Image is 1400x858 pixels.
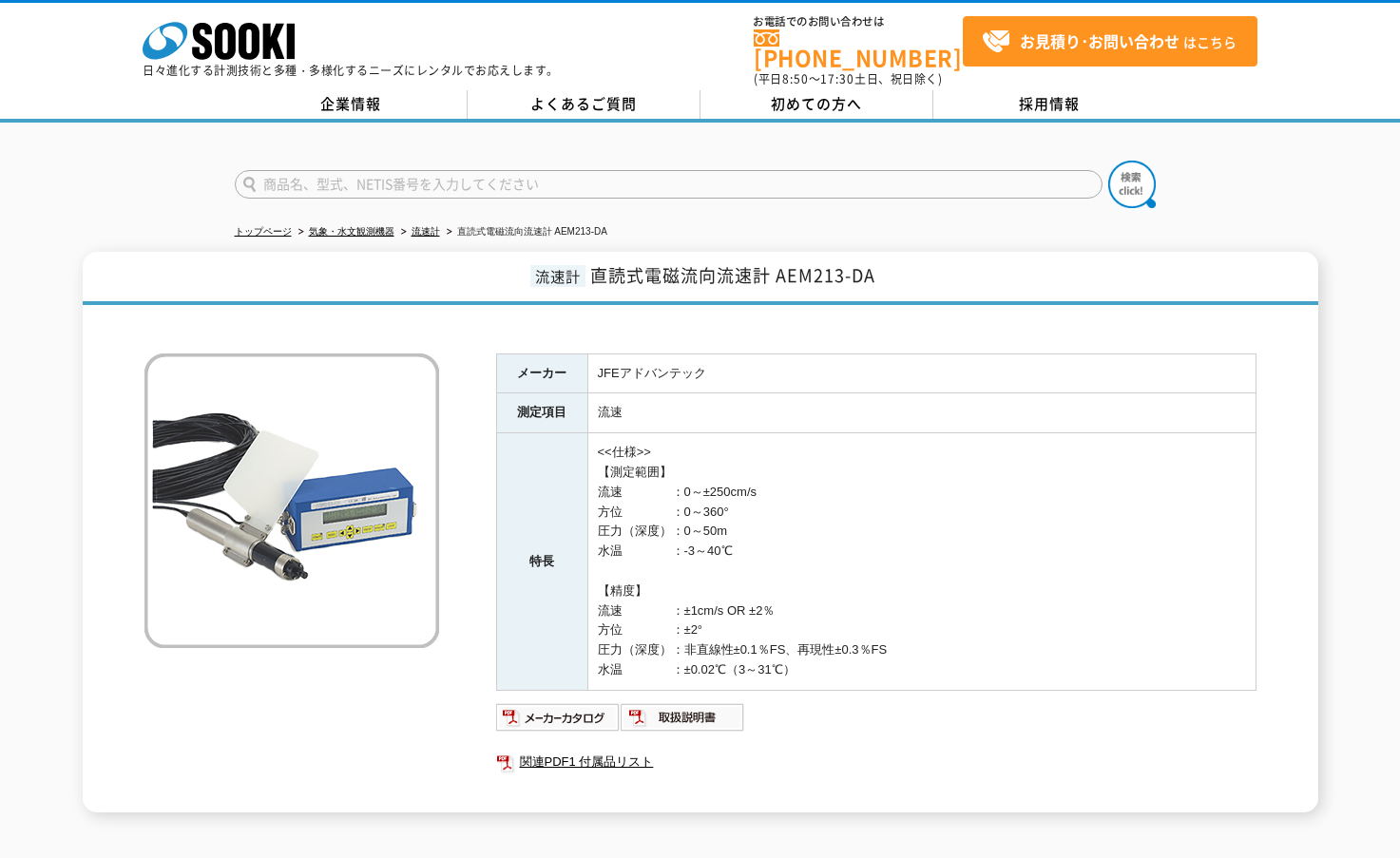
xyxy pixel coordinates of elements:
strong: お見積り･お問い合わせ [1020,29,1179,52]
th: 測定項目 [496,393,587,433]
a: 企業情報 [235,90,468,119]
img: btn_search.png [1108,161,1156,208]
a: [PHONE_NUMBER] [754,29,963,68]
a: 気象・水文観測機器 [309,226,394,237]
a: よくあるご質問 [468,90,700,119]
span: 初めての方へ [771,93,862,114]
td: JFEアドバンテック [587,353,1256,393]
a: トップページ [235,226,292,237]
span: 流速計 [530,265,585,287]
a: 流速計 [412,226,440,237]
a: 関連PDF1 付属品リスト [496,750,1256,774]
th: 特長 [496,433,587,691]
span: 17:30 [820,70,854,87]
input: 商品名、型式、NETIS番号を入力してください [235,170,1103,199]
a: お見積り･お問い合わせはこちら [963,16,1257,67]
span: 直読式電磁流向流速計 AEM213-DA [590,262,875,288]
img: メーカーカタログ [496,702,621,733]
span: 8:50 [782,70,809,87]
a: 取扱説明書 [621,715,745,729]
span: (平日 ～ 土日、祝日除く) [754,70,942,87]
a: メーカーカタログ [496,715,621,729]
td: 流速 [587,393,1256,433]
p: 日々進化する計測技術と多種・多様化するニーズにレンタルでお応えします。 [143,65,559,76]
img: 直読式電磁流向流速計 AEM213-DA [144,353,439,648]
span: お電話でのお問い合わせは [754,16,963,28]
li: 直読式電磁流向流速計 AEM213-DA [443,222,607,242]
img: 取扱説明書 [621,702,745,733]
span: はこちら [982,28,1237,56]
td: <<仕様>> 【測定範囲】 流速 ：0～±250cm/s 方位 ：0～360° 圧力（深度）：0～50m 水温 ：-3～40℃ 【精度】 流速 ：±1cm/s OR ±2％ 方位 ：±2° 圧力... [587,433,1256,691]
a: 採用情報 [933,90,1166,119]
a: 初めての方へ [700,90,933,119]
th: メーカー [496,353,587,393]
